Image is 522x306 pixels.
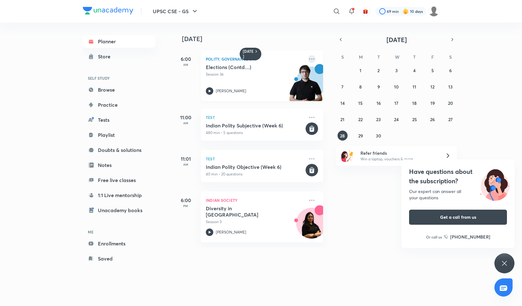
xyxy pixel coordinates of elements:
[445,82,455,92] button: September 13, 2025
[206,171,304,177] p: 40 min • 20 questions
[216,88,246,94] p: [PERSON_NAME]
[83,204,156,217] a: Unacademy books
[341,149,354,162] img: referral
[355,98,365,108] button: September 15, 2025
[83,159,156,171] a: Notes
[83,7,133,16] a: Company Logo
[448,84,453,90] abbr: September 13, 2025
[83,129,156,141] a: Playlist
[409,65,419,75] button: September 4, 2025
[173,163,198,166] p: AM
[394,84,399,90] abbr: September 10, 2025
[83,174,156,186] a: Free live classes
[83,189,156,201] a: 1:1 Live mentorship
[83,99,156,111] a: Practice
[391,114,402,124] button: September 24, 2025
[173,63,198,67] p: AM
[358,116,363,122] abbr: September 22, 2025
[395,54,399,60] abbr: Wednesday
[182,35,329,43] h4: [DATE]
[341,84,344,90] abbr: September 7, 2025
[173,204,198,208] p: PM
[430,116,435,122] abbr: September 26, 2025
[386,35,407,44] span: [DATE]
[355,131,365,141] button: September 29, 2025
[391,82,402,92] button: September 10, 2025
[338,82,348,92] button: September 7, 2025
[340,100,345,106] abbr: September 14, 2025
[98,53,114,60] div: Store
[360,156,438,162] p: Win a laptop, vouchers & more
[206,122,304,129] h5: Indian Polity Subjective (Week 6)
[429,6,439,17] img: Diveesha Deevela
[206,130,304,136] p: 480 min • 5 questions
[475,167,514,201] img: ttu_illustration_new.svg
[374,114,384,124] button: September 23, 2025
[216,229,246,235] p: [PERSON_NAME]
[359,84,362,90] abbr: September 8, 2025
[430,100,435,106] abbr: September 19, 2025
[83,50,156,63] a: Store
[431,54,434,60] abbr: Friday
[402,8,409,14] img: streak
[83,237,156,250] a: Enrollments
[296,211,327,241] img: Avatar
[409,188,507,201] div: Our expert can answer all your questions
[413,84,416,90] abbr: September 11, 2025
[206,64,284,70] h5: Elections (Contd…)
[355,114,365,124] button: September 22, 2025
[173,155,198,163] h5: 11:01
[374,65,384,75] button: September 2, 2025
[338,131,348,141] button: September 28, 2025
[413,54,416,60] abbr: Thursday
[445,114,455,124] button: September 27, 2025
[448,116,453,122] abbr: September 27, 2025
[376,100,381,106] abbr: September 16, 2025
[428,65,438,75] button: September 5, 2025
[391,65,402,75] button: September 3, 2025
[363,8,368,14] img: avatar
[449,67,452,73] abbr: September 6, 2025
[340,116,344,122] abbr: September 21, 2025
[376,133,381,139] abbr: September 30, 2025
[449,54,452,60] abbr: Saturday
[409,167,507,186] h4: Have questions about the subscription?
[448,100,453,106] abbr: September 20, 2025
[431,67,434,73] abbr: September 5, 2025
[409,82,419,92] button: September 11, 2025
[445,65,455,75] button: September 6, 2025
[206,219,304,225] p: Session 3
[374,82,384,92] button: September 9, 2025
[428,82,438,92] button: September 12, 2025
[206,205,284,218] h5: Diversity in India
[341,54,344,60] abbr: Sunday
[394,116,399,122] abbr: September 24, 2025
[173,114,198,121] h5: 11:00
[345,35,448,44] button: [DATE]
[450,234,490,240] h6: [PHONE_NUMBER]
[338,114,348,124] button: September 21, 2025
[83,227,156,237] h6: ME
[360,6,370,16] button: avatar
[149,5,202,18] button: UPSC CSE - GS
[374,131,384,141] button: September 30, 2025
[430,84,434,90] abbr: September 12, 2025
[206,155,304,163] p: Test
[243,49,254,59] h6: [DATE]
[409,210,507,225] button: Get a call from us
[206,72,304,77] p: Session 36
[340,133,345,139] abbr: September 28, 2025
[412,100,417,106] abbr: September 18, 2025
[83,7,133,14] img: Company Logo
[206,164,304,170] h5: Indian Polity Objective (Week 6)
[428,114,438,124] button: September 26, 2025
[377,84,380,90] abbr: September 9, 2025
[409,98,419,108] button: September 18, 2025
[374,98,384,108] button: September 16, 2025
[206,196,304,204] p: Indian Society
[355,65,365,75] button: September 1, 2025
[338,98,348,108] button: September 14, 2025
[358,133,363,139] abbr: September 29, 2025
[83,83,156,96] a: Browse
[426,234,442,240] p: Or call us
